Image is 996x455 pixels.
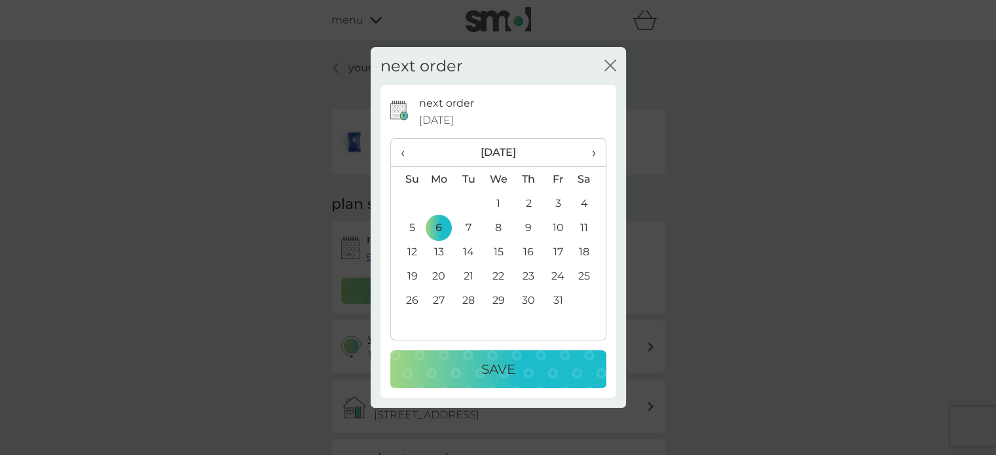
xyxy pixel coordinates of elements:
[391,264,424,288] td: 19
[454,215,483,240] td: 7
[604,60,616,73] button: close
[483,288,513,312] td: 29
[454,288,483,312] td: 28
[391,288,424,312] td: 26
[419,95,474,112] p: next order
[513,240,543,264] td: 16
[513,264,543,288] td: 23
[424,264,454,288] td: 20
[582,139,595,166] span: ›
[543,264,572,288] td: 24
[454,167,483,192] th: Tu
[513,215,543,240] td: 9
[424,167,454,192] th: Mo
[543,240,572,264] td: 17
[419,112,454,129] span: [DATE]
[483,167,513,192] th: We
[483,191,513,215] td: 1
[424,240,454,264] td: 13
[424,215,454,240] td: 6
[572,215,605,240] td: 11
[513,288,543,312] td: 30
[380,57,463,76] h2: next order
[391,215,424,240] td: 5
[483,264,513,288] td: 22
[401,139,415,166] span: ‹
[424,288,454,312] td: 27
[454,240,483,264] td: 14
[543,215,572,240] td: 10
[572,167,605,192] th: Sa
[572,191,605,215] td: 4
[543,288,572,312] td: 31
[391,167,424,192] th: Su
[391,240,424,264] td: 12
[454,264,483,288] td: 21
[513,191,543,215] td: 2
[483,215,513,240] td: 8
[543,167,572,192] th: Fr
[572,264,605,288] td: 25
[483,240,513,264] td: 15
[390,350,606,388] button: Save
[513,167,543,192] th: Th
[424,139,573,167] th: [DATE]
[481,359,515,380] p: Save
[572,240,605,264] td: 18
[543,191,572,215] td: 3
